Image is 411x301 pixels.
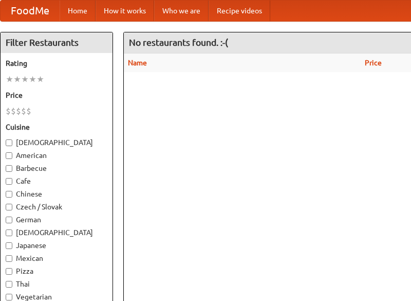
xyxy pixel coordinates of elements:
li: $ [11,105,16,117]
h5: Rating [6,58,107,68]
label: [DEMOGRAPHIC_DATA] [6,227,107,238]
a: FoodMe [1,1,60,21]
input: Czech / Slovak [6,204,12,210]
label: German [6,215,107,225]
h5: Price [6,90,107,100]
input: Pizza [6,268,12,275]
h5: Cuisine [6,122,107,132]
li: ★ [36,74,44,85]
a: How it works [96,1,154,21]
input: American [6,152,12,159]
li: $ [6,105,11,117]
a: Who we are [154,1,209,21]
input: Chinese [6,191,12,198]
label: Thai [6,279,107,289]
label: Mexican [6,253,107,263]
label: [DEMOGRAPHIC_DATA] [6,137,107,148]
li: ★ [29,74,36,85]
li: ★ [13,74,21,85]
ng-pluralize: No restaurants found. :-( [129,38,228,47]
a: Recipe videos [209,1,270,21]
input: Cafe [6,178,12,185]
input: Japanese [6,242,12,249]
label: Barbecue [6,163,107,173]
label: Czech / Slovak [6,202,107,212]
a: Price [365,59,382,67]
a: Home [60,1,96,21]
input: [DEMOGRAPHIC_DATA] [6,229,12,236]
h4: Filter Restaurants [1,32,113,53]
label: Chinese [6,189,107,199]
label: American [6,150,107,161]
label: Cafe [6,176,107,186]
input: [DEMOGRAPHIC_DATA] [6,139,12,146]
a: Name [128,59,147,67]
li: ★ [6,74,13,85]
input: Thai [6,281,12,288]
label: Pizza [6,266,107,276]
li: $ [16,105,21,117]
input: Vegetarian [6,294,12,300]
li: ★ [21,74,29,85]
label: Japanese [6,240,107,251]
li: $ [21,105,26,117]
input: Barbecue [6,165,12,172]
input: Mexican [6,255,12,262]
input: German [6,217,12,223]
li: $ [26,105,31,117]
